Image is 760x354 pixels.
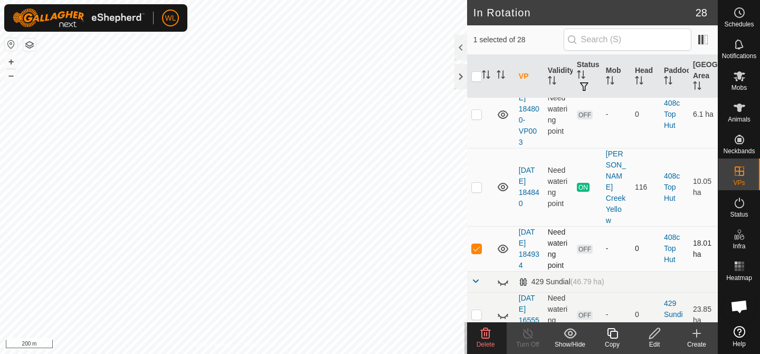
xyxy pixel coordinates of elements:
span: 1 selected of 28 [473,34,564,45]
span: Notifications [722,53,756,59]
a: Contact Us [244,340,275,350]
div: Turn Off [507,340,549,349]
span: Mobs [731,85,747,91]
span: Delete [477,341,495,348]
span: OFF [577,110,593,119]
div: Open chat [724,291,755,322]
p-sorticon: Activate to sort [693,83,701,91]
td: 23.85 ha [689,292,718,337]
td: 18.01 ha [689,226,718,271]
span: VPs [733,180,745,186]
td: Need watering point [544,81,573,148]
div: 429 Sundial [519,277,604,286]
span: Help [733,341,746,347]
a: Privacy Policy [192,340,231,350]
div: [PERSON_NAME] Creek Yellow [606,148,626,226]
p-sorticon: Activate to sort [497,72,505,80]
div: Edit [633,340,676,349]
div: - [606,309,626,320]
div: Create [676,340,718,349]
a: 408c Top Hut [664,99,680,129]
a: 429 Sundial [664,299,683,330]
button: + [5,55,17,68]
span: (46.79 ha) [571,277,604,286]
a: [DATE] 184840 [519,166,539,208]
td: Need watering point [544,292,573,337]
th: Head [631,55,660,98]
td: 0 [631,226,660,271]
a: [DATE] 184934 [519,228,539,269]
th: Status [573,55,602,98]
td: 6.1 ha [689,81,718,148]
h2: In Rotation [473,6,696,19]
p-sorticon: Activate to sort [606,78,614,86]
a: [DATE] 184800-VP003 [519,82,539,146]
th: Paddock [660,55,689,98]
div: - [606,243,626,254]
td: 116 [631,148,660,226]
button: Reset Map [5,38,17,51]
button: Map Layers [23,39,36,51]
td: Need watering point [544,148,573,226]
span: Animals [728,116,750,123]
div: Show/Hide [549,340,591,349]
div: Copy [591,340,633,349]
span: WL [165,13,176,24]
span: Infra [733,243,745,249]
p-sorticon: Activate to sort [482,72,490,80]
th: Mob [602,55,631,98]
td: 0 [631,81,660,148]
span: Schedules [724,21,754,27]
th: Validity [544,55,573,98]
p-sorticon: Activate to sort [577,72,585,80]
p-sorticon: Activate to sort [635,78,643,86]
td: 0 [631,292,660,337]
a: 408c Top Hut [664,172,680,202]
input: Search (S) [564,29,691,51]
td: Need watering point [544,226,573,271]
span: OFF [577,245,593,254]
span: 28 [696,5,707,21]
td: 10.05 ha [689,148,718,226]
a: [DATE] 165552 [519,294,539,336]
span: Heatmap [726,275,752,281]
span: Status [730,211,748,218]
img: Gallagher Logo [13,8,145,27]
span: ON [577,183,590,192]
span: OFF [577,311,593,320]
div: - [606,109,626,120]
a: Help [718,322,760,351]
button: – [5,69,17,82]
th: [GEOGRAPHIC_DATA] Area [689,55,718,98]
a: 408c Top Hut [664,233,680,264]
p-sorticon: Activate to sort [548,78,556,86]
span: Neckbands [723,148,755,154]
th: VP [515,55,544,98]
p-sorticon: Activate to sort [664,78,672,86]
